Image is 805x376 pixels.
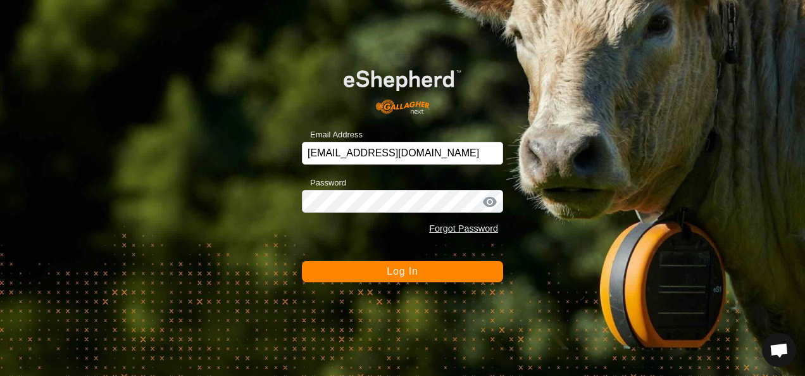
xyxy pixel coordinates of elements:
[302,128,363,141] label: Email Address
[429,223,498,234] a: Forgot Password
[387,266,418,277] span: Log In
[762,333,796,367] a: Open chat
[302,177,346,189] label: Password
[302,261,503,282] button: Log In
[322,53,483,122] img: E-shepherd Logo
[302,142,503,165] input: Email Address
